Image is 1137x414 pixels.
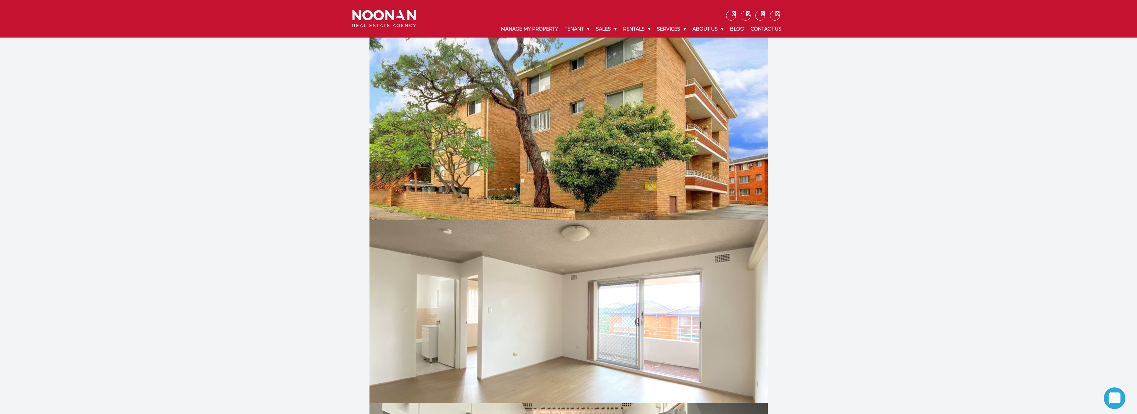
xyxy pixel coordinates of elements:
[352,10,416,28] img: Noonan Real Estate Agency
[747,21,785,38] a: Contact Us
[498,21,561,38] a: Manage My Property
[620,21,654,38] a: Rentals
[593,21,620,38] a: Sales
[727,21,747,38] a: Blog
[689,21,727,38] a: About Us
[654,21,689,38] a: Services
[561,21,593,38] a: Tenant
